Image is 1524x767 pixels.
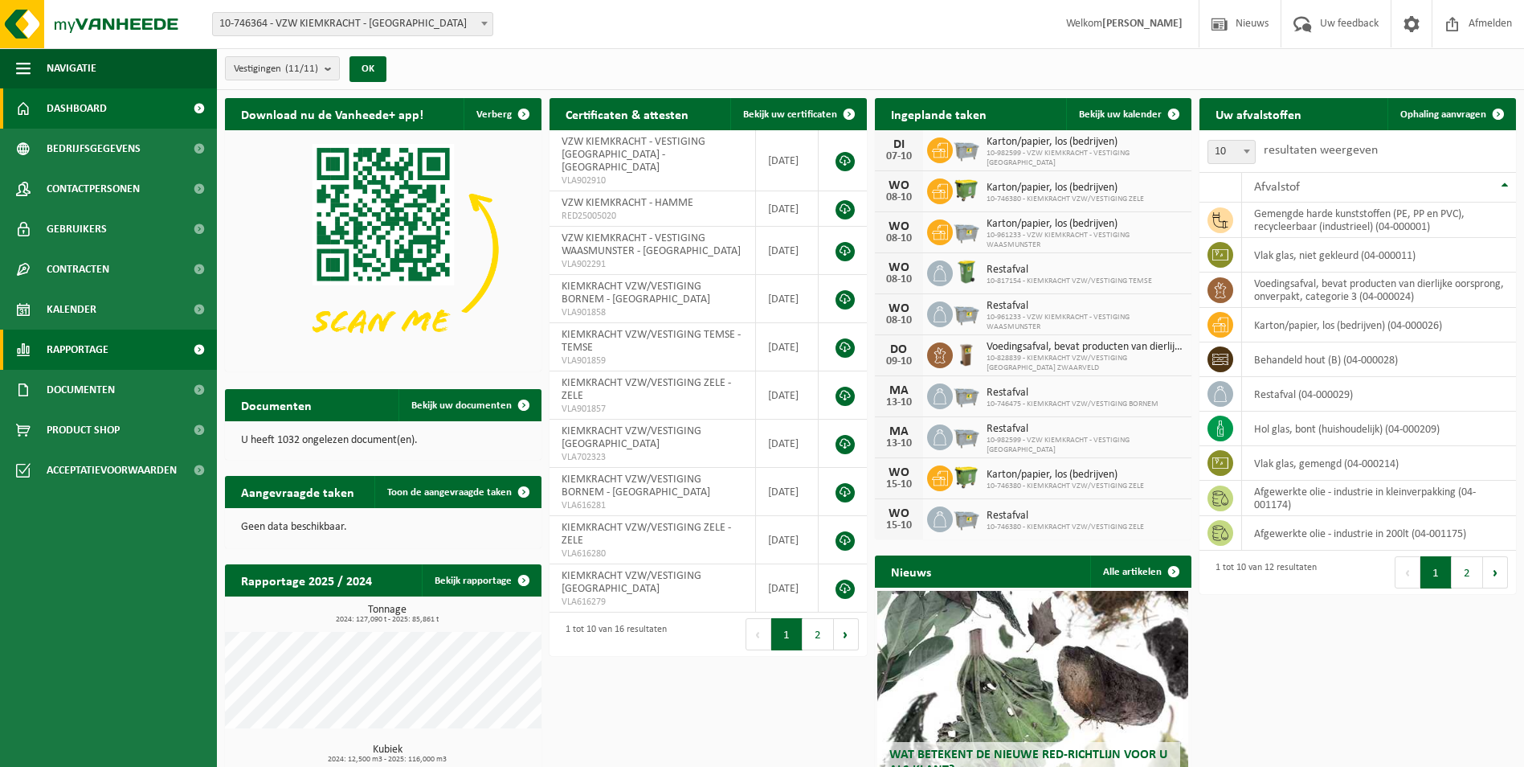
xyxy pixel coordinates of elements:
[1452,556,1483,589] button: 2
[47,48,96,88] span: Navigatie
[225,564,388,596] h2: Rapportage 2025 / 2024
[756,468,819,516] td: [DATE]
[953,299,980,326] img: WB-2500-GAL-GY-01
[225,56,340,80] button: Vestigingen(11/11)
[285,64,318,74] count: (11/11)
[562,306,742,319] span: VLA901858
[1242,481,1516,516] td: afgewerkte olie - industrie in kleinverpakking (04-001174)
[756,227,819,275] td: [DATE]
[953,176,980,203] img: WB-1100-HPE-GN-50
[987,400,1158,409] span: 10-746475 - KIEMKRACHT VZW/VESTIGING BORNEM
[987,149,1183,168] span: 10-982599 - VZW KIEMKRACHT - VESTIGING [GEOGRAPHIC_DATA]
[1242,238,1516,273] td: vlak glas, niet gekleurd (04-000011)
[233,616,541,624] span: 2024: 127,090 t - 2025: 85,861 t
[1387,98,1514,130] a: Ophaling aanvragen
[987,423,1183,436] span: Restafval
[883,479,915,490] div: 15-10
[987,136,1183,149] span: Karton/papier, los (bedrijven)
[1199,98,1318,129] h2: Uw afvalstoffen
[756,371,819,420] td: [DATE]
[233,756,541,764] span: 2024: 12,500 m3 - 2025: 116,000 m3
[47,88,107,129] span: Dashboard
[349,56,386,82] button: OK
[47,289,96,330] span: Kalender
[803,618,834,650] button: 2
[562,451,742,464] span: VLA702323
[1483,556,1508,589] button: Next
[883,343,915,356] div: DO
[883,466,915,479] div: WO
[47,209,107,249] span: Gebruikers
[233,605,541,624] h3: Tonnage
[476,109,512,120] span: Verberg
[411,400,512,411] span: Bekijk uw documenten
[47,330,108,370] span: Rapportage
[756,420,819,468] td: [DATE]
[953,422,980,449] img: WB-2500-GAL-GY-01
[987,277,1152,286] span: 10-817154 - KIEMKRACHT VZW/VESTIGING TEMSE
[1207,555,1317,590] div: 1 tot 10 van 12 resultaten
[953,340,980,367] img: WB-0140-HPE-BN-01
[987,195,1144,204] span: 10-746380 - KIEMKRACHT VZW/VESTIGING ZELE
[883,274,915,285] div: 08-10
[883,192,915,203] div: 08-10
[233,744,541,764] h3: Kubiek
[756,275,819,323] td: [DATE]
[883,397,915,408] div: 13-10
[1400,109,1486,120] span: Ophaling aanvragen
[883,520,915,531] div: 15-10
[987,182,1144,195] span: Karton/papier, los (bedrijven)
[1395,556,1420,589] button: Previous
[1066,98,1190,130] a: Bekijk uw kalender
[953,381,980,408] img: WB-2500-GAL-GY-04
[756,130,819,191] td: [DATE]
[1242,377,1516,412] td: restafval (04-000029)
[883,438,915,449] div: 13-10
[883,356,915,367] div: 09-10
[422,564,540,597] a: Bekijk rapportage
[771,618,803,650] button: 1
[562,210,742,223] span: RED25005020
[1242,446,1516,481] td: vlak glas, gemengd (04-000214)
[464,98,540,130] button: Verberg
[883,220,915,233] div: WO
[883,261,915,274] div: WO
[883,138,915,151] div: DI
[562,403,742,416] span: VLA901857
[562,548,742,560] span: VLA616280
[47,410,120,450] span: Product Shop
[562,232,741,257] span: VZW KIEMKRACHT - VESTIGING WAASMUNSTER - [GEOGRAPHIC_DATA]
[987,469,1144,482] span: Karton/papier, los (bedrijven)
[562,570,701,595] span: KIEMKRACHT VZW/VESTIGING [GEOGRAPHIC_DATA]
[746,618,771,650] button: Previous
[987,231,1183,250] span: 10-961233 - VZW KIEMKRACHT - VESTIGING WAASMUNSTER
[1242,412,1516,446] td: hol glas, bont (huishoudelijk) (04-000209)
[1242,273,1516,308] td: voedingsafval, bevat producten van dierlijke oorsprong, onverpakt, categorie 3 (04-000024)
[241,435,525,446] p: U heeft 1032 ongelezen document(en).
[1079,109,1162,120] span: Bekijk uw kalender
[398,389,540,421] a: Bekijk uw documenten
[562,281,710,306] span: KIEMKRACHT VZW/VESTIGING BORNEM - [GEOGRAPHIC_DATA]
[987,387,1158,400] span: Restafval
[47,370,115,410] span: Documenten
[225,98,439,129] h2: Download nu de Vanheede+ app!
[987,482,1144,491] span: 10-746380 - KIEMKRACHT VZW/VESTIGING ZELE
[47,169,140,209] span: Contactpersonen
[883,315,915,326] div: 08-10
[225,476,370,507] h2: Aangevraagde taken
[225,130,541,368] img: Download de VHEPlus App
[562,329,741,354] span: KIEMKRACHT VZW/VESTIGING TEMSE - TEMSE
[562,377,731,402] span: KIEMKRACHT VZW/VESTIGING ZELE - ZELE
[213,13,492,35] span: 10-746364 - VZW KIEMKRACHT - HAMME
[730,98,865,130] a: Bekijk uw certificaten
[875,556,947,587] h2: Nieuws
[47,249,109,289] span: Contracten
[1242,516,1516,551] td: afgewerkte olie - industrie in 200lt (04-001175)
[387,487,512,498] span: Toon de aangevraagde taken
[562,474,710,498] span: KIEMKRACHT VZW/VESTIGING BORNEM - [GEOGRAPHIC_DATA]
[953,258,980,285] img: WB-0240-HPE-GN-50
[756,516,819,564] td: [DATE]
[953,504,980,531] img: WB-2500-GAL-GY-04
[47,129,141,169] span: Bedrijfsgegevens
[953,135,980,162] img: WB-2500-GAL-GY-01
